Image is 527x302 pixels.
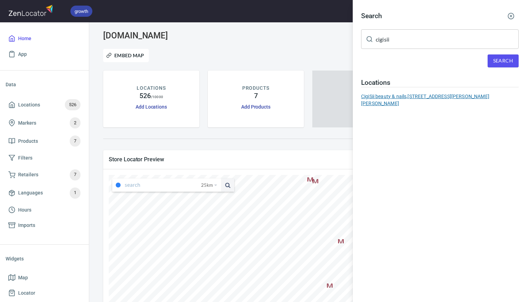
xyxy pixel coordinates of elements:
a: CigiSii beauty & nails,[STREET_ADDRESS][PERSON_NAME][PERSON_NAME] [361,93,519,107]
input: Search for locations, markers or anything you want [376,29,519,49]
h4: Search [361,12,382,20]
button: Search [488,54,519,67]
div: CigiSii beauty & nails, [STREET_ADDRESS][PERSON_NAME][PERSON_NAME] [361,93,519,107]
span: Search [493,57,513,65]
h4: Locations [361,79,519,87]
